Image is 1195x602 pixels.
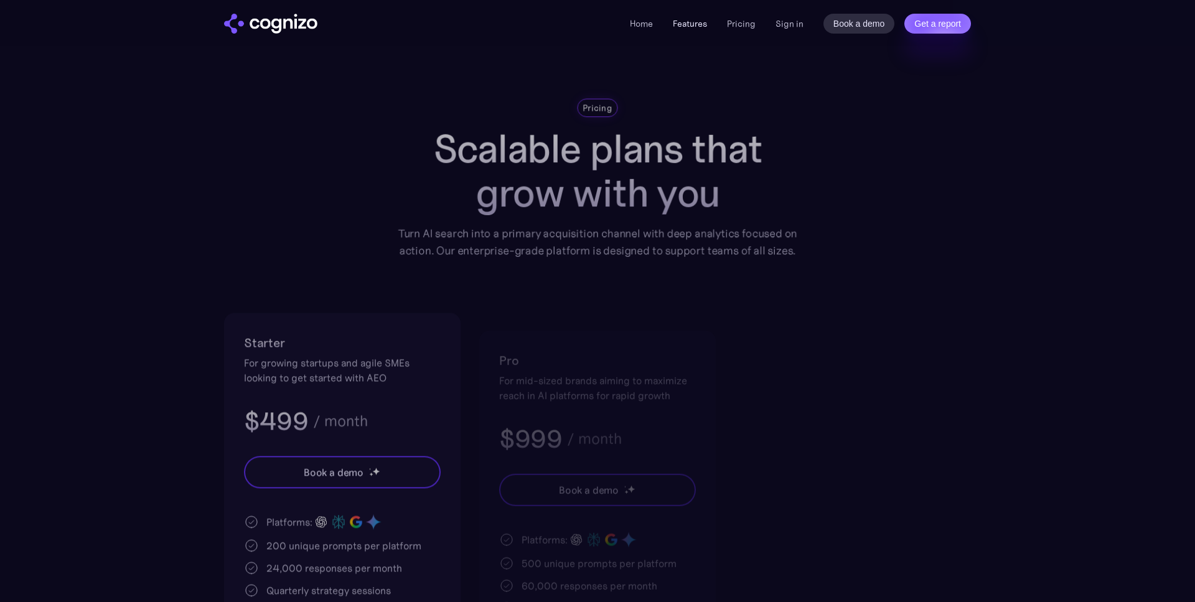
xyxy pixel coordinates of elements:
[499,351,696,371] h2: Pro
[389,225,807,259] div: Turn AI search into a primary acquisition channel with deep analytics focused on action. Our ente...
[266,538,421,553] div: 200 unique prompts per platform
[522,578,657,593] div: 60,000 responses per month
[266,560,402,575] div: 24,000 responses per month
[624,486,626,488] img: star
[244,456,441,488] a: Book a demostarstarstar
[630,18,653,29] a: Home
[499,474,696,506] a: Book a demostarstarstar
[266,583,391,598] div: Quarterly strategy sessions
[244,405,308,437] h3: $499
[224,14,317,34] img: cognizo logo
[567,432,622,447] div: / month
[499,423,562,455] h3: $999
[624,490,629,494] img: star
[244,355,441,385] div: For growing startups and agile SMEs looking to get started with AEO
[522,532,568,547] div: Platforms:
[627,484,635,493] img: star
[244,333,441,353] h2: Starter
[559,483,619,498] div: Book a demo
[304,465,363,479] div: Book a demo
[776,16,804,31] a: Sign in
[389,127,807,215] h1: Scalable plans that grow with you
[372,467,380,475] img: star
[522,556,677,571] div: 500 unique prompts per platform
[369,472,373,476] img: star
[673,18,707,29] a: Features
[583,102,612,114] div: Pricing
[369,468,371,470] img: star
[266,514,312,529] div: Platforms:
[823,14,895,34] a: Book a demo
[224,14,317,34] a: home
[727,18,756,29] a: Pricing
[499,373,696,403] div: For mid-sized brands aiming to maximize reach in AI platforms for rapid growth
[904,14,971,34] a: Get a report
[313,414,368,428] div: / month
